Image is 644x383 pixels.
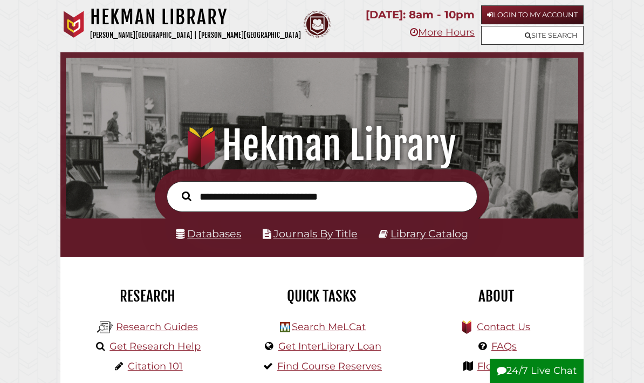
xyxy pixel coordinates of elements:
a: Login to My Account [481,5,584,24]
p: [DATE]: 8am - 10pm [366,5,475,24]
a: Floor Maps [477,360,531,372]
h2: Research [68,287,227,305]
a: Get Research Help [109,340,201,352]
a: Library Catalog [390,228,468,240]
img: Calvin University [60,11,87,38]
i: Search [182,191,191,201]
img: Calvin Theological Seminary [304,11,331,38]
a: Databases [176,228,241,240]
a: Contact Us [477,321,530,333]
a: More Hours [410,26,475,38]
a: Get InterLibrary Loan [278,340,381,352]
a: Site Search [481,26,584,45]
h1: Hekman Library [76,122,568,169]
h2: About [417,287,576,305]
a: FAQs [491,340,517,352]
p: [PERSON_NAME][GEOGRAPHIC_DATA] | [PERSON_NAME][GEOGRAPHIC_DATA] [90,29,301,42]
h1: Hekman Library [90,5,301,29]
a: Find Course Reserves [277,360,382,372]
h2: Quick Tasks [243,287,401,305]
a: Journals By Title [273,228,358,240]
img: Hekman Library Logo [280,322,290,332]
a: Citation 101 [128,360,183,372]
button: Search [176,189,197,203]
a: Search MeLCat [292,321,366,333]
img: Hekman Library Logo [97,319,113,336]
a: Research Guides [116,321,198,333]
